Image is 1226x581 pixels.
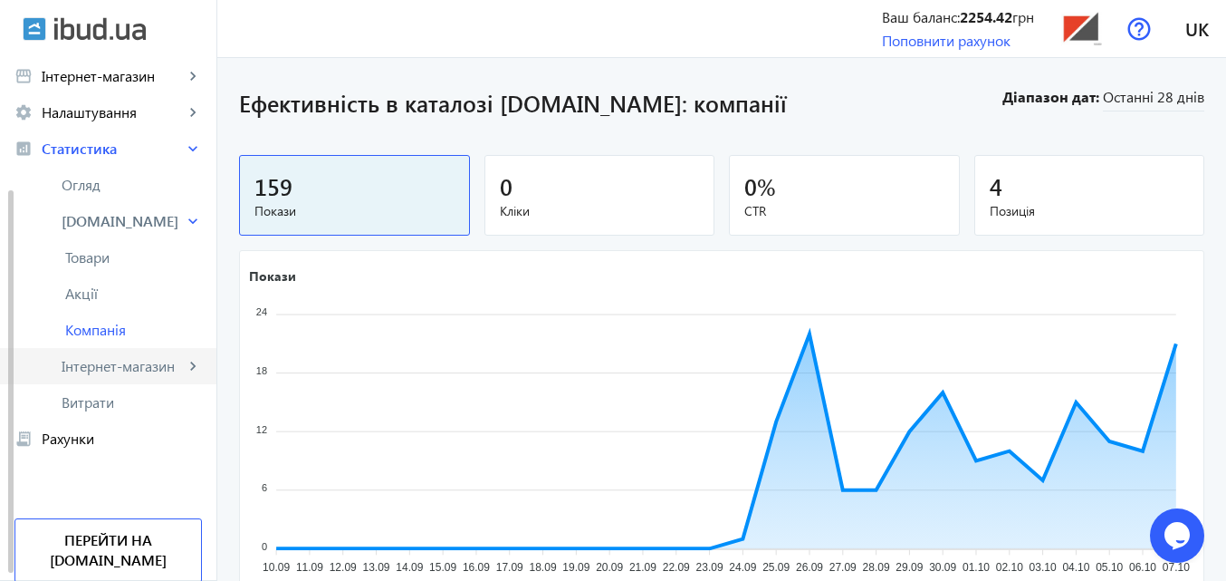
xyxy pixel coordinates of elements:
tspan: 05.10 [1096,561,1123,574]
span: 0 [500,171,512,201]
tspan: 01.10 [963,561,990,574]
span: CTR [744,202,944,220]
span: Останні 28 днів [1103,87,1204,111]
img: ibud_text.svg [54,17,146,41]
tspan: 30.09 [929,561,956,574]
tspan: 24 [256,306,267,317]
span: Акції [65,285,202,303]
tspan: 22.09 [663,561,690,574]
mat-icon: keyboard_arrow_right [184,103,202,121]
tspan: 07.10 [1163,561,1190,574]
tspan: 6 [262,482,267,493]
tspan: 21.09 [629,561,656,574]
tspan: 24.09 [729,561,756,574]
tspan: 15.09 [429,561,456,574]
span: 4 [990,171,1002,201]
b: Діапазон дат: [1000,87,1099,107]
span: Витрати [62,393,202,412]
tspan: 19.09 [562,561,589,574]
tspan: 03.10 [1030,561,1057,574]
tspan: 18 [256,365,267,376]
tspan: 13.09 [363,561,390,574]
tspan: 27.09 [829,561,857,574]
span: Огляд [62,176,202,194]
tspan: 18.09 [530,561,557,574]
img: help.svg [1127,17,1151,41]
span: 159 [254,171,292,201]
tspan: 10.09 [263,561,290,574]
tspan: 20.09 [596,561,623,574]
mat-icon: keyboard_arrow_right [184,67,202,85]
a: Поповнити рахунок [882,31,1010,50]
tspan: 29.09 [896,561,923,574]
tspan: 12 [256,423,267,434]
tspan: 28.09 [863,561,890,574]
text: Покази [249,266,296,284]
b: 2254.42 [960,7,1012,26]
img: 132968d0fbc2610090863634432320-5cf720f3a7.jpg [1061,8,1102,49]
mat-icon: settings [14,103,33,121]
span: Позиція [990,202,1190,220]
span: uk [1185,17,1209,40]
span: Кліки [500,202,700,220]
mat-icon: keyboard_arrow_right [184,140,202,158]
span: % [757,171,776,201]
div: Ваш баланс: грн [882,7,1034,27]
span: Рахунки [42,430,202,448]
img: ibud.svg [23,17,46,41]
iframe: chat widget [1150,508,1208,563]
tspan: 16.09 [463,561,490,574]
span: Інтернет-магазин [62,357,184,375]
tspan: 14.09 [396,561,423,574]
mat-icon: keyboard_arrow_right [184,212,202,230]
span: Статистика [42,140,184,158]
tspan: 02.10 [996,561,1023,574]
mat-icon: keyboard_arrow_right [184,357,202,375]
span: Товари [65,248,202,266]
tspan: 26.09 [796,561,823,574]
span: [DOMAIN_NAME] [62,212,184,230]
span: Налаштування [42,103,184,121]
mat-icon: analytics [14,140,33,158]
tspan: 11.09 [296,561,323,574]
mat-icon: storefront [14,67,33,85]
span: Інтернет-магазин [42,67,184,85]
span: Покази [254,202,455,220]
span: Компанія [65,321,202,339]
tspan: 25.09 [762,561,790,574]
tspan: 23.09 [696,561,723,574]
span: 0 [744,171,757,201]
h1: Ефективність в каталозі [DOMAIN_NAME]: компанії [239,87,1000,119]
tspan: 17.09 [496,561,523,574]
tspan: 04.10 [1062,561,1089,574]
mat-icon: receipt_long [14,430,33,448]
tspan: 06.10 [1129,561,1156,574]
tspan: 12.09 [330,561,357,574]
tspan: 0 [262,540,267,551]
